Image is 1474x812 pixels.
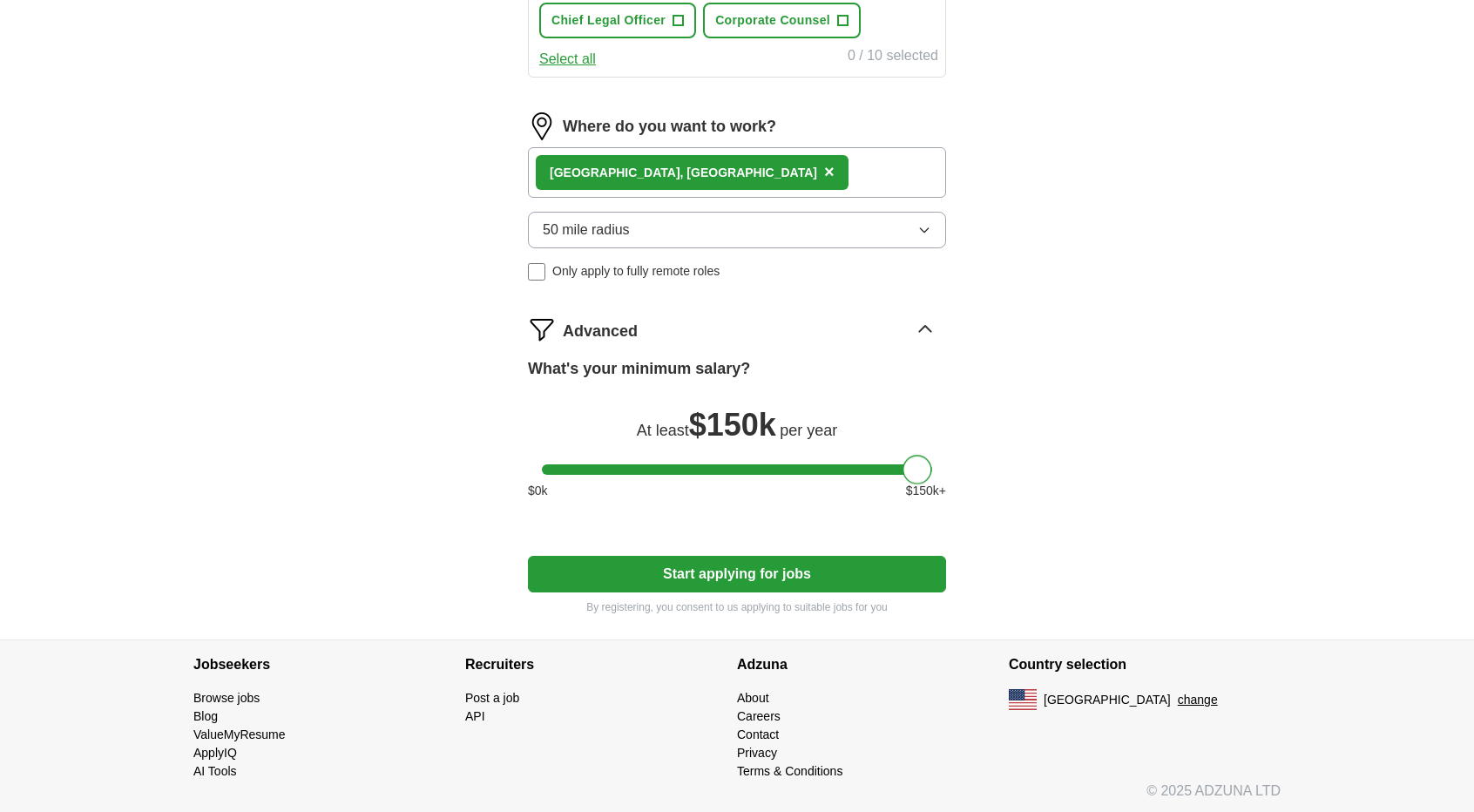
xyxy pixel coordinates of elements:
a: Terms & Conditions [737,764,842,778]
button: 50 mile radius [528,212,946,248]
button: × [824,159,835,186]
h4: Country selection [1009,640,1281,689]
span: Advanced [563,320,638,343]
label: Where do you want to work? [563,115,776,139]
label: What's your minimum salary? [528,357,750,381]
img: location.png [528,112,556,140]
button: Chief Legal Officer [539,3,696,38]
a: Careers [737,709,781,723]
a: Post a job [465,691,519,705]
div: 0 / 10 selected [848,45,938,70]
span: $ 150 k+ [906,482,946,500]
span: 50 mile radius [543,220,630,240]
button: change [1178,691,1218,709]
a: API [465,709,485,723]
a: Contact [737,727,779,741]
span: Corporate Counsel [715,11,830,30]
span: [GEOGRAPHIC_DATA] [1044,691,1171,709]
a: Browse jobs [193,691,260,705]
span: Chief Legal Officer [551,11,666,30]
button: Corporate Counsel [703,3,861,38]
span: At least [637,422,689,439]
a: Privacy [737,746,777,760]
div: , [GEOGRAPHIC_DATA] [550,164,817,182]
input: Only apply to fully remote roles [528,263,545,281]
a: About [737,691,769,705]
a: Blog [193,709,218,723]
a: ApplyIQ [193,746,237,760]
img: filter [528,315,556,343]
a: AI Tools [193,764,237,778]
img: US flag [1009,689,1037,710]
strong: [GEOGRAPHIC_DATA] [550,166,680,179]
span: Only apply to fully remote roles [552,262,720,281]
span: per year [780,422,837,439]
button: Start applying for jobs [528,556,946,592]
p: By registering, you consent to us applying to suitable jobs for you [528,599,946,615]
span: $ 150k [689,407,776,443]
button: Select all [539,49,596,70]
span: $ 0 k [528,482,548,500]
span: × [824,162,835,181]
a: ValueMyResume [193,727,286,741]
